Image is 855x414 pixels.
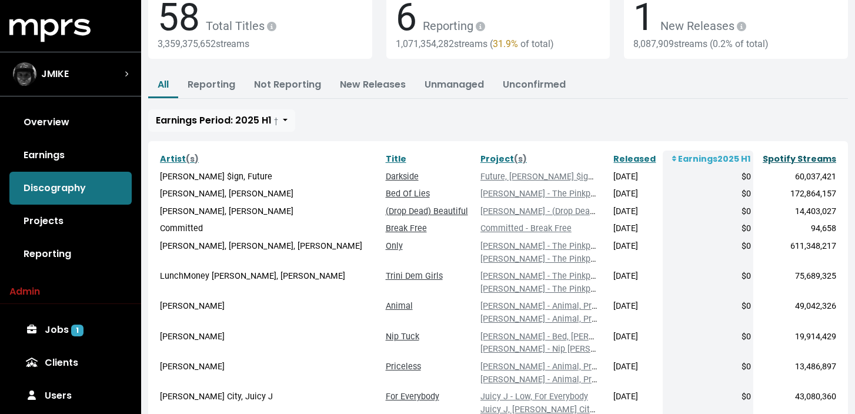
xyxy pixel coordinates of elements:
[665,240,751,253] div: $0
[663,151,753,168] th: Earnings 2025 H1
[9,205,132,238] a: Projects
[158,298,383,328] td: [PERSON_NAME]
[148,109,295,132] button: Earnings Period: 2025 H1 †
[480,223,572,233] a: Committed - Break Free
[753,238,839,268] td: 611,348,217
[753,185,839,203] td: 172,864,157
[665,330,751,343] div: $0
[386,153,406,165] a: Title
[480,206,634,216] a: [PERSON_NAME] - (Drop Dead) Beautiful
[41,67,69,81] span: JMIKE
[386,332,419,342] a: Nip Tuck
[480,375,619,385] a: [PERSON_NAME] - Animal, Priceless
[753,168,839,186] td: 60,037,421
[753,203,839,221] td: 14,403,027
[480,314,619,324] a: [PERSON_NAME] - Animal, Priceless
[396,38,601,49] div: 1,071,354,282 streams ( of total)
[158,220,383,238] td: Committed
[158,78,169,91] a: All
[188,78,235,91] a: Reporting
[158,38,363,49] div: 3,359,375,652 streams
[386,392,439,402] a: For Everybody
[713,38,733,49] span: 0.2%
[611,168,662,186] td: [DATE]
[9,313,132,346] a: Jobs 1
[633,38,839,49] div: 8,087,909 streams ( of total)
[480,153,527,165] a: Project(s)
[514,153,527,165] span: (s)
[386,189,430,199] a: Bed Of Lies
[611,298,662,328] td: [DATE]
[665,300,751,313] div: $0
[611,268,662,298] td: [DATE]
[480,241,622,251] a: [PERSON_NAME] - The Pinkprint (LP)
[753,220,839,238] td: 94,658
[753,328,839,358] td: 19,914,429
[9,106,132,139] a: Overview
[611,220,662,238] td: [DATE]
[480,284,616,294] a: [PERSON_NAME] - The Pinkprint LP
[417,19,487,33] span: Reporting
[386,223,427,233] a: Break Free
[71,325,84,336] span: 1
[158,203,383,221] td: [PERSON_NAME], [PERSON_NAME]
[274,116,278,126] small: †
[665,222,751,235] div: $0
[386,241,403,251] a: Only
[386,206,468,216] a: (Drop Dead) Beautiful
[665,188,751,201] div: $0
[480,271,622,281] a: [PERSON_NAME] - The Pinkprint (LP)
[665,205,751,218] div: $0
[480,344,632,354] a: [PERSON_NAME] - Nip [PERSON_NAME]
[753,298,839,328] td: 49,042,326
[613,153,656,165] a: Released
[753,358,839,388] td: 13,486,897
[386,172,419,182] a: Darkside
[9,346,132,379] a: Clients
[611,328,662,358] td: [DATE]
[386,301,413,311] a: Animal
[665,360,751,373] div: $0
[158,238,383,268] td: [PERSON_NAME], [PERSON_NAME], [PERSON_NAME]
[480,189,616,199] a: [PERSON_NAME] - The Pinkprint LP
[158,185,383,203] td: [PERSON_NAME], [PERSON_NAME]
[480,301,619,311] a: [PERSON_NAME] - Animal, Priceless
[665,390,751,403] div: $0
[200,19,279,33] span: Total Titles
[611,358,662,388] td: [DATE]
[654,19,749,33] span: New Releases
[158,168,383,186] td: [PERSON_NAME] $ign, Future
[156,113,278,127] span: Earnings Period: 2025 H1
[9,238,132,271] a: Reporting
[160,153,199,165] a: Artist(s)
[9,139,132,172] a: Earnings
[493,38,518,49] span: 31.9%
[665,171,751,183] div: $0
[386,271,443,281] a: Trini Dem Girls
[480,172,633,182] a: Future, [PERSON_NAME] $ign - Darkside
[753,268,839,298] td: 75,689,325
[186,153,199,165] span: (s)
[480,254,616,264] a: [PERSON_NAME] - The Pinkprint LP
[480,332,636,342] a: [PERSON_NAME] - Bed, [PERSON_NAME]
[158,268,383,298] td: LunchMoney [PERSON_NAME], [PERSON_NAME]
[611,203,662,221] td: [DATE]
[480,362,619,372] a: [PERSON_NAME] - Animal, Priceless
[386,362,421,372] a: Priceless
[480,392,588,402] a: Juicy J - Low, For Everybody
[158,328,383,358] td: [PERSON_NAME]
[340,78,406,91] a: New Releases
[425,78,484,91] a: Unmanaged
[763,153,836,165] a: Spotify Streams
[611,185,662,203] td: [DATE]
[13,62,36,86] img: The selected account / producer
[665,270,751,283] div: $0
[9,379,132,412] a: Users
[158,358,383,388] td: [PERSON_NAME]
[254,78,321,91] a: Not Reporting
[503,78,566,91] a: Unconfirmed
[611,238,662,268] td: [DATE]
[9,23,91,36] a: mprs logo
